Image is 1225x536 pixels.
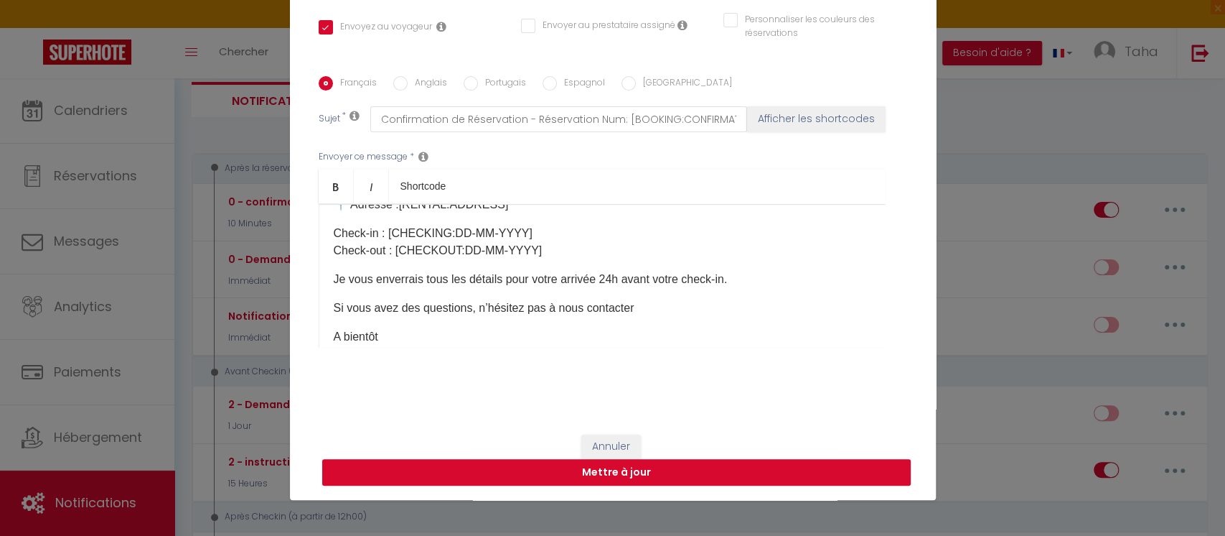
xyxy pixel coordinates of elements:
p: 📍 Adresse :[RENTAL:ADDRESS]​ [334,196,870,213]
i: Subject [349,110,360,121]
label: Envoyer ce message [319,150,408,164]
label: Espagnol [557,76,605,92]
label: Français [333,76,377,92]
a: Shortcode [389,169,458,203]
i: Envoyer au prestataire si il est assigné [677,19,687,31]
p: Si vous avez des questions, n’hésitez pas à nous contacter [334,300,870,317]
p: A bientôt Vivastay team [334,328,870,363]
p: Check-in : [CHECKING:DD-MM-YYYY]​ Check-out : [CHECKOUT:DD-MM-YYYY]​ [334,225,870,259]
div: ​ [319,204,886,348]
label: Envoyez au voyageur [333,20,432,36]
label: Portugais [478,76,526,92]
button: Annuler [581,435,641,459]
i: Envoyer au voyageur [436,21,446,32]
label: [GEOGRAPHIC_DATA] [636,76,732,92]
p: Je vous enverrais tous les détails pour votre arrivée 24h avant votre check-in. [334,271,870,288]
i: Message [418,151,428,162]
a: Bold [319,169,354,203]
button: Afficher les shortcodes [747,106,886,132]
a: Italic [354,169,389,203]
label: Sujet [319,112,340,127]
label: Anglais [408,76,447,92]
button: Mettre à jour [322,459,911,486]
